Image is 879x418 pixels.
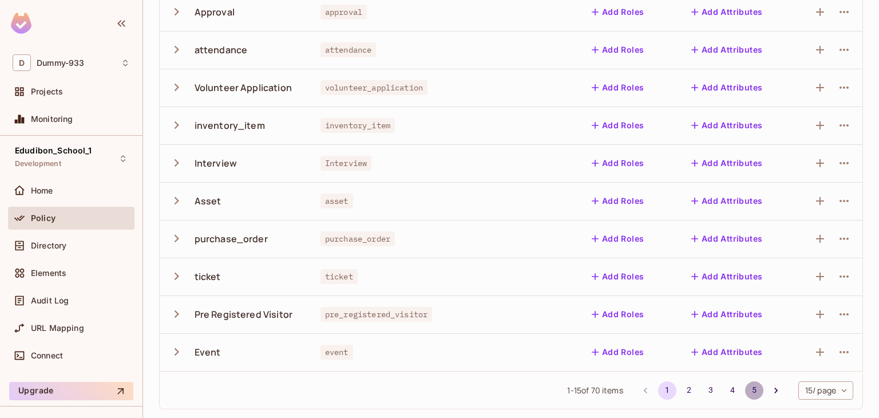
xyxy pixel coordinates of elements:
div: Pre Registered Visitor [195,308,292,321]
button: Add Roles [587,116,649,135]
span: asset [320,194,353,208]
button: Add Roles [587,154,649,172]
span: Development [15,159,61,168]
button: Add Attributes [687,154,767,172]
span: Elements [31,269,66,278]
div: 15 / page [798,381,853,400]
span: approval [320,5,367,19]
span: purchase_order [320,231,395,246]
button: Add Roles [587,230,649,248]
span: Workspace: Dummy-933 [37,58,84,68]
button: page 1 [658,381,676,400]
span: Edudibon_School_1 [15,146,92,155]
span: inventory_item [320,118,395,133]
div: inventory_item [195,119,265,132]
button: Add Attributes [687,78,767,97]
span: Policy [31,214,56,223]
nav: pagination navigation [635,381,787,400]
span: volunteer_application [320,80,427,95]
span: Directory [31,241,66,250]
button: Add Attributes [687,230,767,248]
div: Volunteer Application [195,81,292,94]
span: URL Mapping [31,324,84,333]
img: SReyMgAAAABJRU5ErkJggg== [11,13,31,34]
span: D [13,54,31,71]
button: Go to page 2 [680,381,698,400]
button: Add Roles [587,267,649,286]
span: Home [31,186,53,195]
span: pre_registered_visitor [320,307,432,322]
span: Audit Log [31,296,69,305]
button: Add Attributes [687,305,767,324]
div: Approval [195,6,235,18]
span: event [320,345,353,360]
button: Add Attributes [687,343,767,361]
button: Add Attributes [687,3,767,21]
div: Interview [195,157,237,169]
span: Projects [31,87,63,96]
span: ticket [320,269,358,284]
button: Add Roles [587,41,649,59]
button: Add Roles [587,192,649,210]
div: purchase_order [195,232,268,245]
div: ticket [195,270,221,283]
span: Interview [320,156,371,171]
div: attendance [195,44,248,56]
button: Add Attributes [687,41,767,59]
button: Go to next page [767,381,785,400]
button: Go to page 4 [723,381,742,400]
span: Connect [31,351,63,360]
button: Go to page 3 [702,381,720,400]
span: 1 - 15 of 70 items [567,384,623,397]
button: Add Attributes [687,192,767,210]
span: attendance [320,42,377,57]
button: Add Attributes [687,267,767,286]
button: Add Roles [587,305,649,324]
button: Upgrade [9,382,133,400]
div: Event [195,346,221,358]
button: Add Roles [587,78,649,97]
button: Go to page 5 [745,381,763,400]
button: Add Roles [587,3,649,21]
button: Add Roles [587,343,649,361]
div: Asset [195,195,221,207]
span: Monitoring [31,115,73,124]
button: Add Attributes [687,116,767,135]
